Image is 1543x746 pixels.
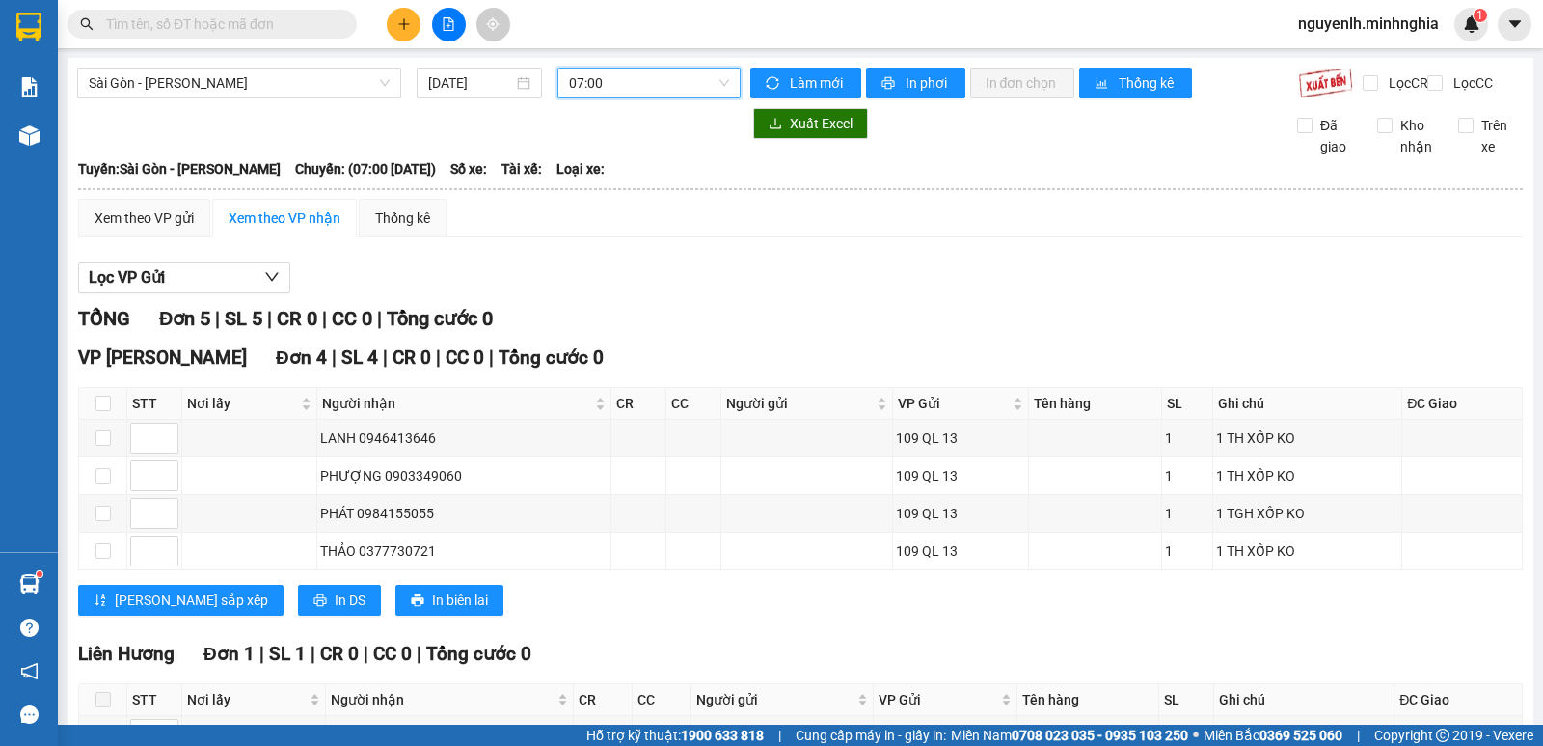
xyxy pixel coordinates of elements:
[766,76,782,92] span: sync
[320,643,359,665] span: CR 0
[611,388,666,420] th: CR
[1079,68,1192,98] button: bar-chartThống kê
[893,495,1028,533] td: 109 QL 13
[769,117,782,132] span: download
[397,17,411,31] span: plus
[499,346,604,369] span: Tổng cước 0
[1216,540,1398,562] div: 1 TH XỐP KO
[970,68,1075,98] button: In đơn chọn
[681,728,764,743] strong: 1900 633 818
[1162,388,1213,420] th: SL
[383,346,388,369] span: |
[417,643,421,665] span: |
[432,590,488,611] span: In biên lai
[951,725,1188,746] span: Miền Nam
[1213,388,1402,420] th: Ghi chú
[1357,725,1360,746] span: |
[442,17,455,31] span: file-add
[1463,15,1480,33] img: icon-new-feature
[633,684,691,716] th: CC
[866,68,965,98] button: printerIn phơi
[486,17,500,31] span: aim
[1159,684,1214,716] th: SL
[893,420,1028,457] td: 109 QL 13
[20,705,39,724] span: message
[332,346,337,369] span: |
[896,428,1024,449] div: 109 QL 13
[1095,76,1111,92] span: bar-chart
[1381,72,1431,94] span: Lọc CR
[332,307,372,330] span: CC 0
[666,388,721,420] th: CC
[269,643,306,665] span: SL 1
[877,724,1014,745] div: 109 QL 13
[428,72,514,94] input: 13/09/2025
[1217,724,1391,745] div: 1 TH XỐP KO
[313,594,327,609] span: printer
[1165,503,1209,524] div: 1
[203,643,255,665] span: Đơn 1
[426,643,531,665] span: Tổng cước 0
[387,8,420,41] button: plus
[1402,388,1523,420] th: ĐC Giao
[159,307,210,330] span: Đơn 5
[89,69,390,97] span: Sài Gòn - Phan Rí
[896,465,1024,486] div: 109 QL 13
[898,393,1008,414] span: VP Gửi
[127,388,182,420] th: STT
[1216,503,1398,524] div: 1 TGH XỐP KO
[778,725,781,746] span: |
[569,69,728,97] span: 07:00
[78,307,130,330] span: TỔNG
[1017,684,1159,716] th: Tên hàng
[78,585,284,616] button: sort-ascending[PERSON_NAME] sắp xếp
[37,571,42,577] sup: 1
[896,503,1024,524] div: 109 QL 13
[1193,732,1199,739] span: ⚪️
[1313,115,1363,157] span: Đã giao
[115,590,268,611] span: [PERSON_NAME] sắp xếp
[411,594,424,609] span: printer
[264,269,280,285] span: down
[1165,540,1209,562] div: 1
[1474,115,1524,157] span: Trên xe
[1214,684,1394,716] th: Ghi chú
[574,684,633,716] th: CR
[1259,728,1342,743] strong: 0369 525 060
[790,72,846,94] span: Làm mới
[893,533,1028,570] td: 109 QL 13
[1436,729,1449,742] span: copyright
[446,346,484,369] span: CC 0
[19,574,40,594] img: warehouse-icon
[267,307,272,330] span: |
[1162,724,1210,745] div: 1
[322,393,590,414] span: Người nhận
[1165,428,1209,449] div: 1
[341,346,378,369] span: SL 4
[1394,684,1523,716] th: ĐC Giao
[753,108,868,139] button: downloadXuất Excel
[387,307,493,330] span: Tổng cước 0
[95,207,194,229] div: Xem theo VP gửi
[556,158,605,180] span: Loại xe:
[320,503,607,524] div: PHÁT 0984155055
[375,207,430,229] div: Thống kê
[187,689,306,710] span: Nơi lấy
[20,619,39,637] span: question-circle
[364,643,368,665] span: |
[796,725,946,746] span: Cung cấp máy in - giấy in:
[94,594,107,609] span: sort-ascending
[450,158,487,180] span: Số xe:
[19,125,40,146] img: warehouse-icon
[225,307,262,330] span: SL 5
[215,307,220,330] span: |
[1165,465,1209,486] div: 1
[322,307,327,330] span: |
[377,307,382,330] span: |
[1393,115,1443,157] span: Kho nhận
[89,265,165,290] span: Lọc VP Gửi
[1283,12,1454,36] span: nguyenlh.minhnghia
[881,76,898,92] span: printer
[1216,428,1398,449] div: 1 TH XỐP KO
[329,724,570,745] div: HIỀN 0913854120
